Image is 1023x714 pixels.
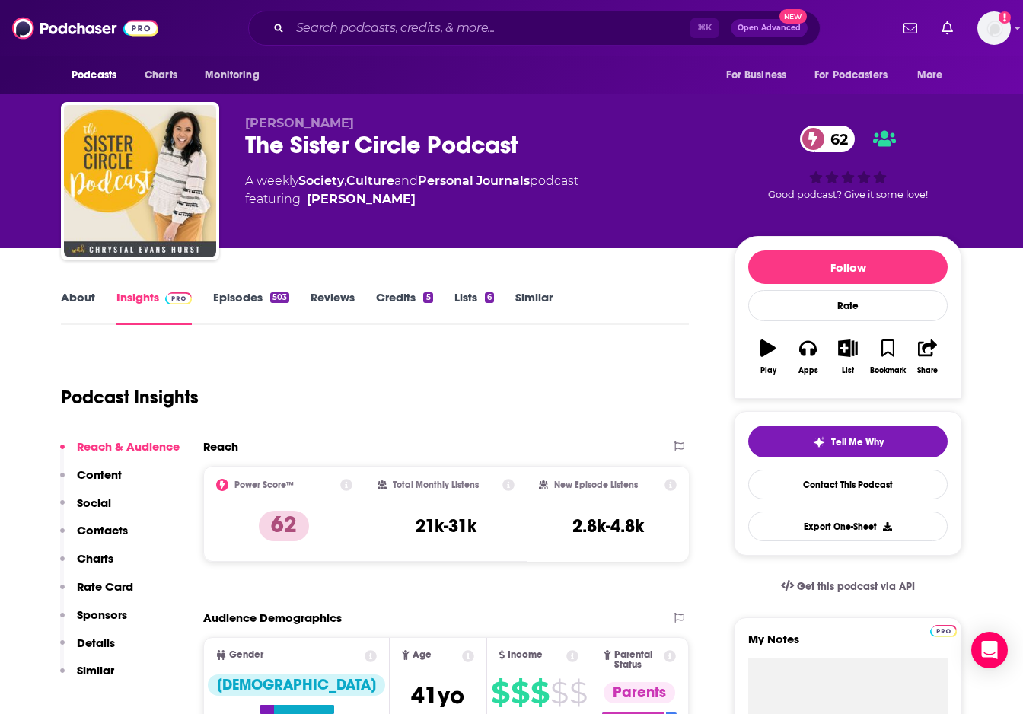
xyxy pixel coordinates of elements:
button: open menu [194,61,279,90]
a: Episodes503 [213,290,289,325]
h3: 21k-31k [416,515,476,537]
div: 5 [423,292,432,303]
a: The Sister Circle Podcast [64,105,216,257]
span: Good podcast? Give it some love! [768,189,928,200]
button: Contacts [60,523,128,551]
button: Follow [748,250,948,284]
p: 62 [259,511,309,541]
span: Age [413,650,432,660]
button: Open AdvancedNew [731,19,808,37]
p: Contacts [77,523,128,537]
img: Podchaser - Follow, Share and Rate Podcasts [12,14,158,43]
span: $ [531,681,549,705]
div: Rate [748,290,948,321]
div: 6 [485,292,494,303]
button: Apps [788,330,827,384]
a: About [61,290,95,325]
div: Share [917,366,938,375]
span: $ [511,681,529,705]
div: Bookmark [870,366,906,375]
span: Get this podcast via API [797,580,915,593]
span: Monitoring [205,65,259,86]
button: Content [60,467,122,496]
span: 41 yo [411,681,464,710]
button: Bookmark [868,330,907,384]
span: featuring [245,190,578,209]
span: Open Advanced [738,24,801,32]
span: , [344,174,346,188]
span: Podcasts [72,65,116,86]
span: For Business [726,65,786,86]
span: $ [569,681,587,705]
a: Culture [346,174,394,188]
a: Get this podcast via API [769,568,927,605]
button: tell me why sparkleTell Me Why [748,426,948,457]
span: and [394,174,418,188]
span: Logged in as shcarlos [977,11,1011,45]
button: Charts [60,551,113,579]
a: Reviews [311,290,355,325]
a: Personal Journals [418,174,530,188]
button: Details [60,636,115,664]
a: Society [298,174,344,188]
div: 503 [270,292,289,303]
button: Social [60,496,111,524]
a: Similar [515,290,553,325]
p: Sponsors [77,607,127,622]
span: $ [550,681,568,705]
span: More [917,65,943,86]
p: Rate Card [77,579,133,594]
h2: Power Score™ [234,480,294,490]
div: Apps [798,366,818,375]
p: Details [77,636,115,650]
button: Export One-Sheet [748,512,948,541]
a: Charts [135,61,186,90]
span: For Podcasters [814,65,888,86]
p: Social [77,496,111,510]
span: [PERSON_NAME] [245,116,354,130]
p: Charts [77,551,113,566]
svg: Add a profile image [999,11,1011,24]
h3: 2.8k-4.8k [572,515,644,537]
h2: New Episode Listens [554,480,638,490]
button: Rate Card [60,579,133,607]
a: Show notifications dropdown [897,15,923,41]
button: open menu [61,61,136,90]
span: 62 [815,126,856,152]
span: Parental Status [614,650,661,670]
span: Tell Me Why [831,436,884,448]
button: Sponsors [60,607,127,636]
h2: Reach [203,439,238,454]
h2: Total Monthly Listens [393,480,479,490]
a: InsightsPodchaser Pro [116,290,192,325]
div: Search podcasts, credits, & more... [248,11,821,46]
h1: Podcast Insights [61,386,199,409]
span: Gender [229,650,263,660]
img: Podchaser Pro [930,625,957,637]
div: Open Intercom Messenger [971,632,1008,668]
span: ⌘ K [690,18,719,38]
button: open menu [907,61,962,90]
span: New [779,9,807,24]
img: User Profile [977,11,1011,45]
a: Pro website [930,623,957,637]
button: Play [748,330,788,384]
img: tell me why sparkle [813,436,825,448]
input: Search podcasts, credits, & more... [290,16,690,40]
a: Credits5 [376,290,432,325]
p: Content [77,467,122,482]
button: Similar [60,663,114,691]
h2: Audience Demographics [203,610,342,625]
button: open menu [715,61,805,90]
a: 62 [800,126,856,152]
p: Reach & Audience [77,439,180,454]
span: $ [491,681,509,705]
p: Similar [77,663,114,677]
div: [PERSON_NAME] [307,190,416,209]
a: Lists6 [454,290,494,325]
button: Show profile menu [977,11,1011,45]
span: Charts [145,65,177,86]
div: 62Good podcast? Give it some love! [734,116,962,210]
span: Income [508,650,543,660]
